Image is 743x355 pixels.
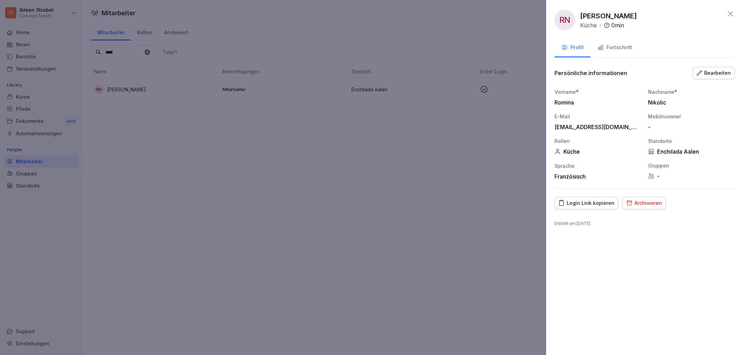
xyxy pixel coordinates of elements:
div: Bearbeiten [697,69,731,77]
div: Nikolic [648,99,731,106]
div: Rollen [554,137,641,145]
div: Fortschritt [597,44,632,52]
div: Enchilada Aalen [648,148,735,155]
div: Login Link kopieren [558,199,614,207]
div: - [648,173,735,180]
div: Romina [554,99,638,106]
div: Nachname [648,88,735,95]
div: Archivieren [626,199,662,207]
div: Französisch [554,173,641,180]
button: Login Link kopieren [554,197,618,209]
div: Mobilnummer [648,113,735,120]
button: Profil [554,39,591,57]
p: [PERSON_NAME] [580,11,637,21]
p: Küche [580,21,597,29]
div: Küche [554,148,641,155]
div: - [648,124,731,130]
div: Gruppen [648,162,735,169]
button: Fortschritt [591,39,639,57]
p: 0 min [611,21,624,29]
div: RN [554,10,575,30]
div: · [580,21,624,29]
div: Vorname [554,88,641,95]
p: Persönliche informationen [554,70,627,76]
button: Archivieren [622,197,666,209]
div: Profil [561,44,584,52]
p: Erstellt am : [DATE] [554,220,735,227]
div: E-Mail [554,113,641,120]
div: Sprache [554,162,641,170]
button: Bearbeiten [693,67,735,79]
div: [EMAIL_ADDRESS][DOMAIN_NAME] [554,124,638,130]
div: Standorte [648,137,735,145]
